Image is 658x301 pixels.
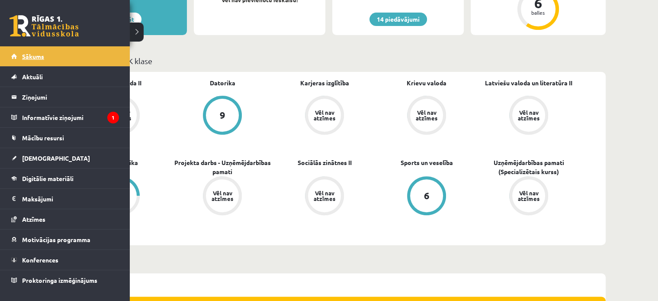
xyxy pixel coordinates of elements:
div: Vēl nav atzīmes [312,190,337,201]
a: Karjeras izglītība [300,78,349,87]
a: Vēl nav atzīmes [171,176,273,217]
a: Informatīvie ziņojumi1 [11,107,119,127]
a: Sākums [11,46,119,66]
p: Mācību plāns 12.b2 JK klase [55,55,602,67]
a: Rīgas 1. Tālmācības vidusskola [10,15,79,37]
span: Aktuāli [22,73,43,81]
legend: Informatīvie ziņojumi [22,107,119,127]
a: Latviešu valoda un literatūra II [485,78,572,87]
i: 1 [107,112,119,123]
a: Krievu valoda [407,78,446,87]
a: Uzņēmējdarbības pamati (Specializētais kurss) [478,158,580,176]
span: Konferences [22,256,58,264]
span: Motivācijas programma [22,236,90,243]
a: 6 [376,176,478,217]
span: Mācību resursi [22,134,64,142]
a: Ziņojumi [11,87,119,107]
span: Sākums [22,52,44,60]
a: Konferences [11,250,119,270]
span: Digitālie materiāli [22,175,74,182]
a: Projekta darbs - Uzņēmējdarbības pamati [171,158,273,176]
div: 9 [220,110,225,120]
a: 9 [171,96,273,136]
a: Sociālās zinātnes II [298,158,352,167]
div: Vēl nav atzīmes [210,190,234,201]
a: Vēl nav atzīmes [478,176,580,217]
legend: Maksājumi [22,189,119,209]
a: Vēl nav atzīmes [478,96,580,136]
a: Aktuāli [11,67,119,87]
div: Vēl nav atzīmes [414,110,439,121]
span: Proktoringa izmēģinājums [22,276,97,284]
span: Atzīmes [22,215,45,223]
a: Datorika [210,78,235,87]
a: Atzīmes [11,209,119,229]
a: Digitālie materiāli [11,168,119,188]
a: Proktoringa izmēģinājums [11,270,119,290]
div: (22.09 - 28.09) [52,273,606,297]
a: Motivācijas programma [11,230,119,249]
a: Sports un veselība [401,158,453,167]
a: Vēl nav atzīmes [273,176,376,217]
a: Vēl nav atzīmes [376,96,478,136]
a: Vēl nav atzīmes [273,96,376,136]
a: Mācību resursi [11,128,119,148]
div: Vēl nav atzīmes [517,110,541,121]
span: [DEMOGRAPHIC_DATA] [22,154,90,162]
p: Nedēļa [55,256,602,268]
a: Maksājumi [11,189,119,209]
legend: Ziņojumi [22,87,119,107]
div: Vēl nav atzīmes [517,190,541,201]
div: balles [525,10,551,15]
a: 14 piedāvājumi [369,13,427,26]
div: 6 [424,191,430,201]
a: [DEMOGRAPHIC_DATA] [11,148,119,168]
div: Vēl nav atzīmes [312,110,337,121]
